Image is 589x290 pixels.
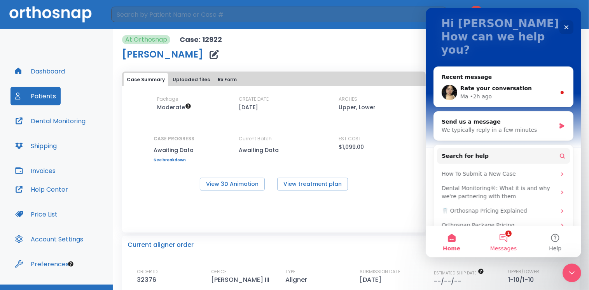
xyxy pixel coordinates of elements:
p: ORDER ID [137,268,157,275]
p: EST COST [339,135,361,142]
iframe: Intercom live chat [426,8,581,257]
button: Preferences [10,255,73,273]
button: Dental Monitoring [10,112,90,130]
div: Tooltip anchor [67,260,74,267]
p: [DATE] [239,103,258,112]
button: Price List [10,205,62,224]
p: [PERSON_NAME] III [211,275,273,285]
a: See breakdown [154,158,194,162]
p: ARCHES [339,96,357,103]
button: View treatment plan [277,178,348,190]
p: Package [157,96,178,103]
p: TYPE [285,268,295,275]
p: 32376 [137,275,159,285]
button: [PERSON_NAME] [496,7,580,21]
p: Upper, Lower [339,103,376,112]
p: UPPER/LOWER [508,268,539,275]
p: 1-10/1-10 [508,275,537,285]
p: At Orthosnap [125,35,167,44]
button: Patients [10,87,61,105]
button: Shipping [10,136,61,155]
span: The date will be available after approving treatment plan [434,270,484,276]
p: Aligner [285,275,310,285]
p: Awaiting Data [239,145,309,155]
p: Current Batch [239,135,309,142]
span: Up to 20 Steps (40 aligners) [157,103,191,111]
button: Case Summary [124,73,168,86]
button: Dashboard [10,62,70,80]
p: Case: 12922 [180,35,222,44]
span: 26 [471,6,482,14]
p: Current aligner order [128,240,194,250]
h1: [PERSON_NAME] [122,50,203,59]
p: CREATE DATE [239,96,269,103]
input: Search by Patient Name or Case # [111,7,433,22]
p: $1,099.00 [339,142,364,152]
button: Account Settings [10,230,88,248]
button: Rx Form [215,73,240,86]
button: Invoices [10,161,60,180]
button: Help Center [10,180,73,199]
p: [DATE] [360,275,385,285]
button: Uploaded files [170,73,213,86]
p: SUBMISSION DATE [360,268,400,275]
button: View 3D Animation [200,178,265,190]
iframe: Intercom live chat [563,264,581,282]
p: Awaiting Data [154,145,194,155]
p: CASE PROGRESS [154,135,194,142]
p: OFFICE [211,268,227,275]
img: Orthosnap [9,6,92,22]
p: --/--/-- [434,277,464,286]
div: tabs [124,73,424,86]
